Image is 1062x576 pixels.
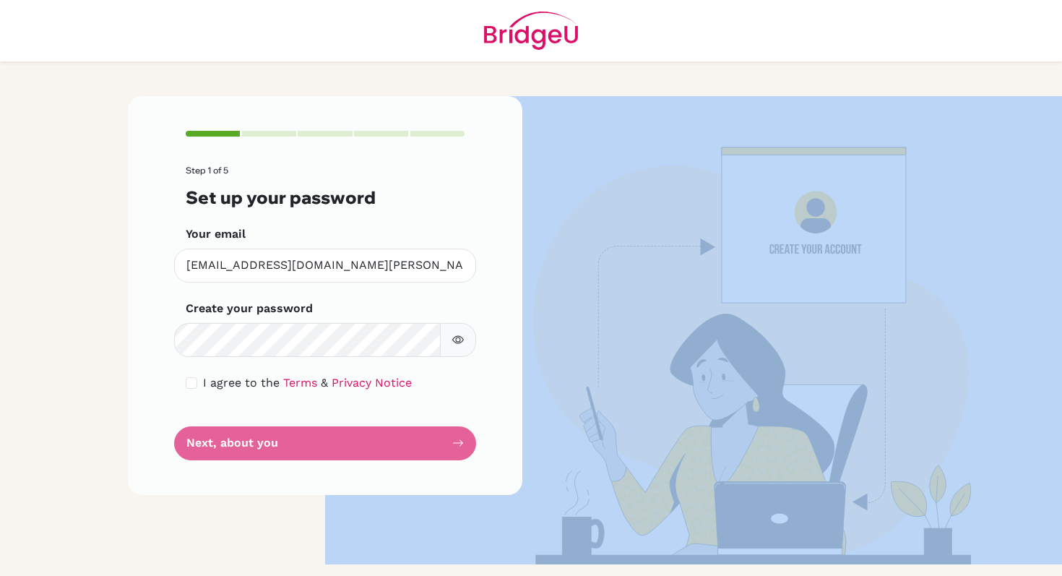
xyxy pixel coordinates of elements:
[332,376,412,390] a: Privacy Notice
[203,376,280,390] span: I agree to the
[186,187,465,208] h3: Set up your password
[321,376,328,390] span: &
[174,249,476,283] input: Insert your email*
[186,165,228,176] span: Step 1 of 5
[186,300,313,317] label: Create your password
[283,376,317,390] a: Terms
[186,225,246,243] label: Your email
